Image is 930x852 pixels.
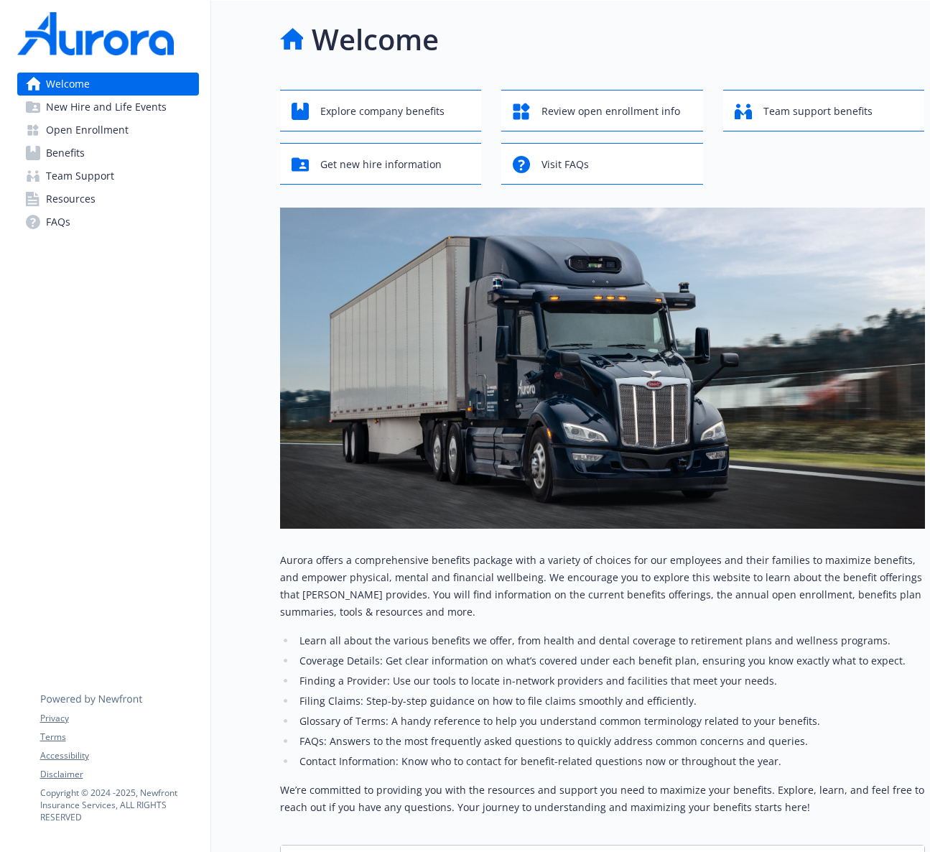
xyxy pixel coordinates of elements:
[46,210,70,233] span: FAQs
[763,98,873,125] span: Team support benefits
[46,96,167,119] span: New Hire and Life Events
[40,787,198,823] p: Copyright © 2024 - 2025 , Newfront Insurance Services, ALL RIGHTS RESERVED
[280,782,925,816] p: We’re committed to providing you with the resources and support you need to maximize your benefit...
[40,749,198,762] a: Accessibility
[17,96,199,119] a: New Hire and Life Events
[46,165,114,187] span: Team Support
[296,713,925,730] li: Glossary of Terms: A handy reference to help you understand common terminology related to your be...
[501,143,703,185] button: Visit FAQs
[17,73,199,96] a: Welcome
[17,119,199,142] a: Open Enrollment
[17,210,199,233] a: FAQs
[320,98,445,125] span: Explore company benefits
[46,187,96,210] span: Resources
[296,632,925,649] li: Learn all about the various benefits we offer, from health and dental coverage to retirement plan...
[320,151,442,178] span: Get new hire information
[296,672,925,690] li: Finding a Provider: Use our tools to locate in-network providers and facilities that meet your ne...
[501,90,703,131] button: Review open enrollment info
[17,142,199,165] a: Benefits
[46,119,129,142] span: Open Enrollment
[296,652,925,670] li: Coverage Details: Get clear information on what’s covered under each benefit plan, ensuring you k...
[296,753,925,770] li: Contact Information: Know who to contact for benefit-related questions now or throughout the year.
[280,143,482,185] button: Get new hire information
[40,768,198,781] a: Disclaimer
[17,165,199,187] a: Team Support
[40,731,198,744] a: Terms
[723,90,925,131] button: Team support benefits
[46,142,85,165] span: Benefits
[17,187,199,210] a: Resources
[312,18,439,61] h1: Welcome
[40,712,198,725] a: Privacy
[280,90,482,131] button: Explore company benefits
[280,552,925,621] p: Aurora offers a comprehensive benefits package with a variety of choices for our employees and th...
[46,73,90,96] span: Welcome
[541,151,589,178] span: Visit FAQs
[296,733,925,750] li: FAQs: Answers to the most frequently asked questions to quickly address common concerns and queries.
[296,693,925,710] li: Filing Claims: Step-by-step guidance on how to file claims smoothly and efficiently.
[280,208,925,529] img: overview page banner
[541,98,680,125] span: Review open enrollment info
